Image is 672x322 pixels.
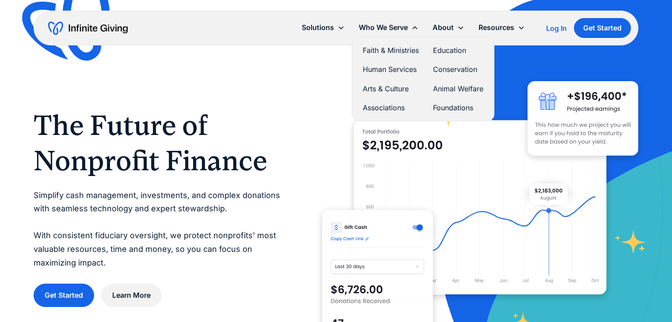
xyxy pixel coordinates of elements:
[295,18,352,37] div: Solutions
[425,18,471,37] div: About
[34,189,287,270] p: Simplify cash management, investments, and complex donations with seamless technology and expert ...
[34,108,287,178] h1: The Future of Nonprofit Finance
[302,22,334,34] div: Solutions
[433,45,483,56] a: Education
[363,64,419,75] a: Human Services
[546,25,567,32] div: Log In
[574,18,631,38] a: Get Started
[433,102,483,114] a: Foundations
[359,22,408,34] div: Who We Serve
[471,18,532,37] div: Resources
[546,23,567,34] a: Log In
[352,18,425,37] div: Who We Serve
[433,83,483,95] a: Animal Welfare
[354,120,607,295] img: nonprofit donation platform
[363,83,419,95] a: Arts & Culture
[48,21,128,35] a: home
[363,45,419,56] a: Faith & Ministries
[478,22,514,34] div: Resources
[352,37,494,121] nav: Who We Serve
[433,64,483,75] a: Conservation
[433,22,454,34] div: About
[101,284,162,307] a: Learn More
[34,284,94,307] a: Get Started
[363,102,419,114] a: Associations
[615,230,646,255] img: fundraising star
